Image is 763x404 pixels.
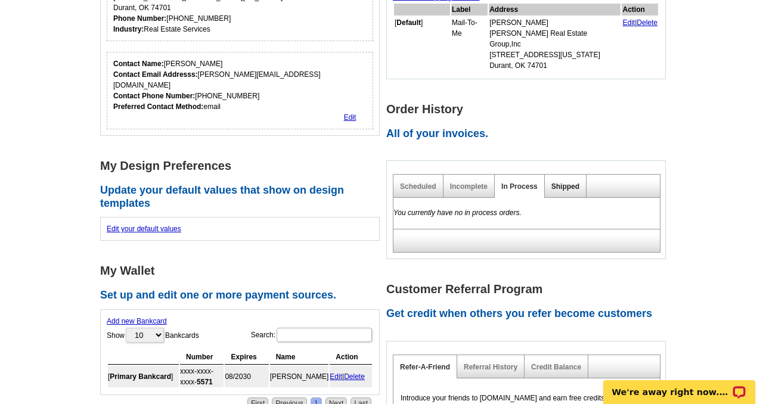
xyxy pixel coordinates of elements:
a: Delete [637,18,657,27]
a: Add new Bankcard [107,317,167,325]
td: [PERSON_NAME] [PERSON_NAME] Real Estate Group,Inc [STREET_ADDRESS][US_STATE] Durant, OK 74701 [489,17,621,72]
a: Scheduled [400,182,436,191]
a: In Process [501,182,538,191]
strong: Contact Email Addresss: [113,70,198,79]
strong: Phone Number: [113,14,166,23]
em: You currently have no in process orders. [393,209,522,217]
td: [ ] [108,366,179,387]
strong: Preferred Contact Method: [113,102,203,111]
a: Credit Balance [531,363,581,371]
th: Number [180,350,224,365]
td: xxxx-xxxx-xxxx- [180,366,224,387]
h1: My Wallet [100,265,386,277]
iframe: LiveChat chat widget [595,366,763,404]
th: Name [270,350,329,365]
th: Label [451,4,488,15]
select: ShowBankcards [126,328,164,343]
div: [PERSON_NAME] [PERSON_NAME][EMAIL_ADDRESS][DOMAIN_NAME] [PHONE_NUMBER] email [113,58,367,112]
a: Refer-A-Friend [400,363,450,371]
h2: Update your default values that show on design templates [100,184,386,210]
h1: Customer Referral Program [386,283,672,296]
b: Primary Bankcard [110,372,171,381]
a: Incomplete [450,182,488,191]
strong: Industry: [113,25,144,33]
label: Show Bankcards [107,327,199,344]
strong: 5571 [197,378,213,386]
td: 08/2030 [225,366,268,387]
strong: Contact Name: [113,60,164,68]
a: Edit your default values [107,225,181,233]
h2: Get credit when others you refer become customers [386,307,672,321]
input: Search: [277,328,372,342]
div: Who should we contact regarding order issues? [107,52,373,129]
h1: Order History [386,103,672,116]
h1: My Design Preferences [100,160,386,172]
h2: All of your invoices. [386,128,672,141]
b: Default [396,18,421,27]
td: [PERSON_NAME] [270,366,329,387]
th: Action [330,350,372,365]
a: Delete [344,372,365,381]
a: Edit [344,113,356,122]
strong: Contact Phone Number: [113,92,195,100]
th: Action [622,4,658,15]
a: Referral History [464,363,517,371]
label: Search: [251,327,373,343]
a: Edit [622,18,635,27]
th: Address [489,4,621,15]
a: Shipped [551,182,579,191]
td: | [330,366,372,387]
td: [ ] [394,17,450,72]
th: Expires [225,350,268,365]
td: | [622,17,658,72]
h2: Set up and edit one or more payment sources. [100,289,386,302]
td: Mail-To-Me [451,17,488,72]
a: Edit [330,372,342,381]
